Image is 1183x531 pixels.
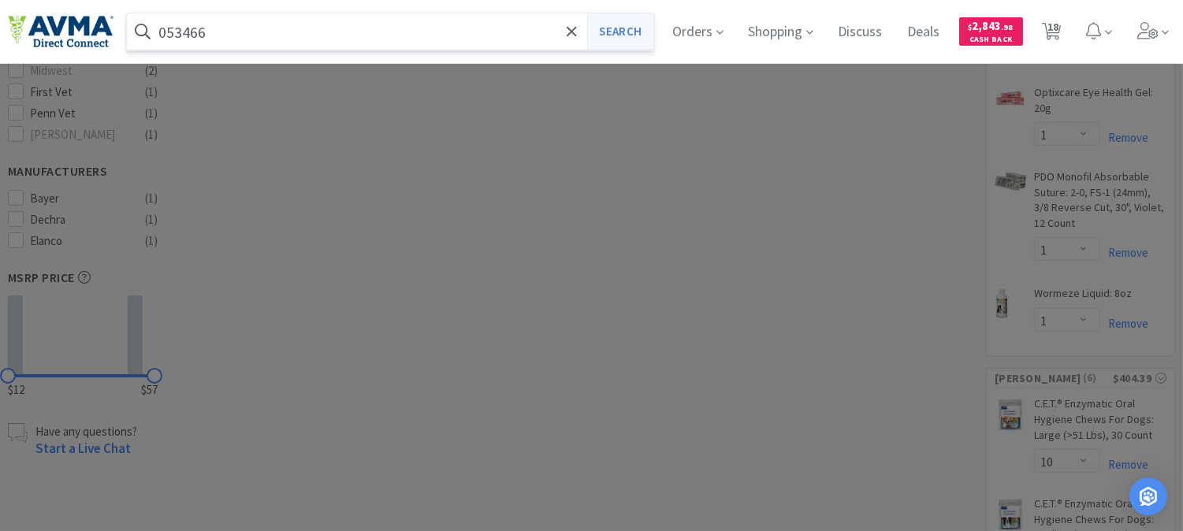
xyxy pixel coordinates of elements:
span: $ [969,22,973,32]
span: 2,843 [969,18,1014,33]
input: Search by item, sku, manufacturer, ingredient, size... [127,13,653,50]
img: e4e33dab9f054f5782a47901c742baa9_102.png [8,15,113,48]
span: Cash Back [969,35,1014,46]
a: 18 [1036,27,1068,41]
a: $2,843.98Cash Back [959,10,1023,53]
a: Deals [902,25,947,39]
a: Discuss [832,25,889,39]
div: Open Intercom Messenger [1129,477,1167,515]
span: . 98 [1002,22,1014,32]
button: Search [587,13,653,50]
